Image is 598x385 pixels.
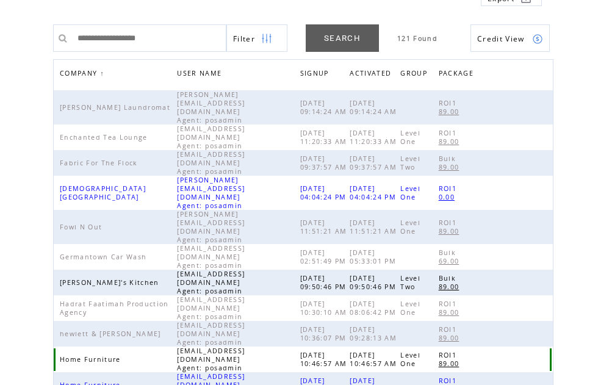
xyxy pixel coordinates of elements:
span: SIGNUP [300,66,332,84]
a: Credit View [470,24,550,52]
span: [PERSON_NAME]'s Kitchen [60,278,162,287]
span: ROI1 [439,300,459,308]
span: [EMAIL_ADDRESS][DOMAIN_NAME] Agent: posadmin [177,295,245,321]
span: ROI1 [439,376,459,385]
span: COMPANY [60,66,100,84]
img: credits.png [532,34,543,45]
span: Bulk [439,154,459,163]
span: [EMAIL_ADDRESS][DOMAIN_NAME] Agent: posadmin [177,150,245,176]
span: ROI1 [439,99,459,107]
span: Bulk [439,248,459,257]
span: Enchanted Tea Lounge [60,133,151,142]
a: PACKAGE [439,66,480,84]
span: [DATE] 05:33:01 PM [350,248,399,265]
span: 89.00 [439,163,463,171]
span: Level One [400,218,420,236]
span: [DEMOGRAPHIC_DATA][GEOGRAPHIC_DATA] [60,184,146,201]
span: 89.00 [439,308,463,317]
span: [DATE] 10:36:07 PM [300,325,350,342]
span: [DATE] 04:04:24 PM [300,184,350,201]
span: Hadrat Faatimah Production Agency [60,300,169,317]
span: [DATE] 09:50:46 PM [350,274,399,291]
span: [DATE] 10:46:57 AM [300,351,350,368]
span: [DATE] 10:46:57 AM [350,351,400,368]
a: COMPANY↑ [60,70,104,77]
span: Level One [400,184,420,201]
span: 0.00 [439,193,458,201]
span: ROI1 [439,351,459,359]
a: SEARCH [306,24,379,52]
span: [DATE] 09:37:57 AM [300,154,350,171]
span: Show filters [233,34,255,44]
span: [EMAIL_ADDRESS][DOMAIN_NAME] Agent: posadmin [177,347,245,372]
span: [DATE] 10:30:10 AM [300,300,350,317]
span: USER NAME [177,66,225,84]
span: [DATE] 11:20:33 AM [350,129,400,146]
span: [DATE] 02:51:49 PM [300,248,350,265]
span: [DATE] 08:06:42 PM [350,300,399,317]
span: 89.00 [439,334,463,342]
span: Fowl N Out [60,223,105,231]
span: [DATE] 09:37:57 AM [350,154,400,171]
span: [PERSON_NAME][EMAIL_ADDRESS][DOMAIN_NAME] Agent: posadmin [177,90,245,124]
span: [PERSON_NAME][EMAIL_ADDRESS][DOMAIN_NAME] Agent: posadmin [177,176,245,210]
span: 89.00 [439,282,463,291]
span: ROI1 [439,325,459,334]
span: [DATE] 09:50:46 PM [300,274,350,291]
span: 89.00 [439,137,463,146]
span: 121 Found [397,34,438,43]
span: [DATE] 09:28:13 AM [350,325,400,342]
span: Germantown Car Wash [60,253,149,261]
span: Level One [400,351,420,368]
span: ROI1 [439,184,459,193]
span: [DATE] 11:51:21 AM [350,218,400,236]
span: 89.00 [439,359,463,368]
a: ACTIVATED [350,66,397,84]
img: filters.png [261,25,272,52]
span: Level One [400,129,420,146]
span: hewlett & [PERSON_NAME] [60,329,164,338]
span: ROI1 [439,218,459,227]
span: PACKAGE [439,66,477,84]
a: SIGNUP [300,69,332,76]
a: USER NAME [177,69,225,76]
span: 69.00 [439,257,463,265]
span: [DATE] 11:20:33 AM [300,129,350,146]
span: [DATE] 11:51:21 AM [300,218,350,236]
span: [EMAIL_ADDRESS][DOMAIN_NAME] Agent: posadmin [177,321,245,347]
span: Show Credits View [477,34,525,44]
span: [PERSON_NAME] Laundromat [60,103,173,112]
a: Filter [226,24,287,52]
span: Level One [400,300,420,317]
span: Bulk [439,274,459,282]
span: 89.00 [439,227,463,236]
span: ACTIVATED [350,66,394,84]
span: [EMAIL_ADDRESS][DOMAIN_NAME] Agent: posadmin [177,124,245,150]
span: [DATE] 04:04:24 PM [350,184,399,201]
span: [DATE] 09:14:24 AM [300,99,350,116]
span: [EMAIL_ADDRESS][DOMAIN_NAME] Agent: posadmin [177,244,245,270]
span: Level Two [400,274,420,291]
span: [DATE] 09:14:24 AM [350,99,400,116]
span: GROUP [400,66,430,84]
span: [PERSON_NAME][EMAIL_ADDRESS][DOMAIN_NAME] Agent: posadmin [177,210,245,244]
span: ROI1 [439,129,459,137]
span: Home Furniture [60,355,124,364]
span: 89.00 [439,107,463,116]
span: Fabric For The Flock [60,159,141,167]
span: [EMAIL_ADDRESS][DOMAIN_NAME] Agent: posadmin [177,270,245,295]
a: GROUP [400,66,433,84]
span: Level Two [400,154,420,171]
